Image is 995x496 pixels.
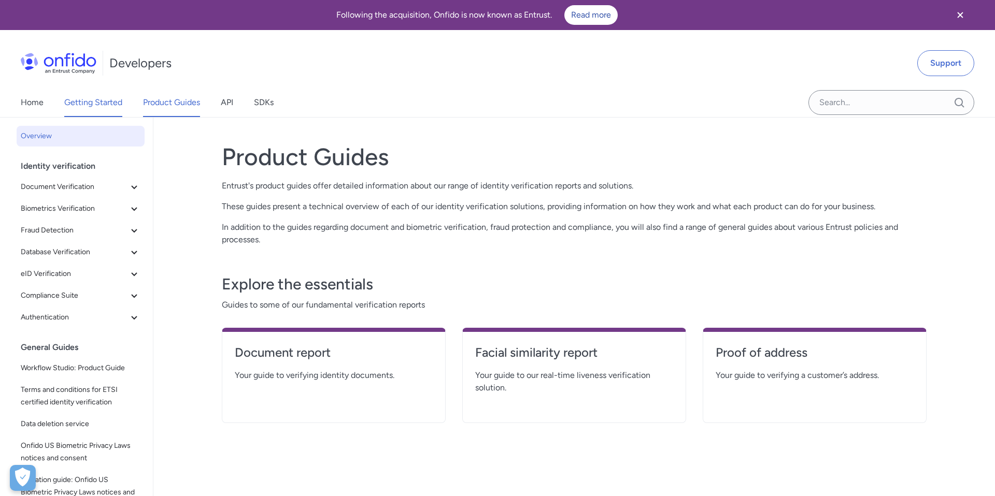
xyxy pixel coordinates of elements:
[17,414,145,434] a: Data deletion service
[254,88,274,117] a: SDKs
[17,285,145,306] button: Compliance Suite
[21,268,128,280] span: eID Verification
[17,242,145,262] button: Database Verification
[21,181,128,193] span: Document Verification
[21,156,149,177] div: Identity verification
[21,337,149,358] div: General Guides
[17,358,145,378] a: Workflow Studio: Product Guide
[716,369,914,382] span: Your guide to verifying a customer’s address.
[21,440,140,464] span: Onfido US Biometric Privacy Laws notices and consent
[17,307,145,328] button: Authentication
[222,299,927,311] span: Guides to some of our fundamental verification reports
[64,88,122,117] a: Getting Started
[808,90,974,115] input: Onfido search input field
[222,200,927,213] p: These guides present a technical overview of each of our identity verification solutions, providi...
[17,177,145,197] button: Document Verification
[222,142,927,171] h1: Product Guides
[235,369,433,382] span: Your guide to verifying identity documents.
[564,5,618,25] a: Read more
[941,2,979,28] button: Close banner
[222,274,927,295] h3: Explore the essentials
[17,126,145,147] a: Overview
[475,369,673,394] span: Your guide to our real-time liveness verification solution.
[10,465,36,491] button: Open Preferences
[17,380,145,413] a: Terms and conditions for ETSI certified identity verification
[917,50,974,76] a: Support
[21,130,140,142] span: Overview
[716,344,914,369] a: Proof of address
[235,344,433,361] h4: Document report
[221,88,233,117] a: API
[21,53,96,74] img: Onfido Logo
[475,344,673,361] h4: Facial similarity report
[716,344,914,361] h4: Proof of address
[475,344,673,369] a: Facial similarity report
[21,246,128,258] span: Database Verification
[954,9,966,21] svg: Close banner
[21,88,44,117] a: Home
[17,264,145,284] button: eID Verification
[12,5,941,25] div: Following the acquisition, Onfido is now known as Entrust.
[222,221,927,246] p: In addition to the guides regarding document and biometric verification, fraud protection and com...
[109,55,172,71] h1: Developers
[222,180,927,192] p: Entrust's product guides offer detailed information about our range of identity verification repo...
[21,311,128,324] span: Authentication
[235,344,433,369] a: Document report
[143,88,200,117] a: Product Guides
[21,202,128,215] span: Biometrics Verification
[21,362,140,374] span: Workflow Studio: Product Guide
[17,198,145,219] button: Biometrics Verification
[17,435,145,469] a: Onfido US Biometric Privacy Laws notices and consent
[21,384,140,409] span: Terms and conditions for ETSI certified identity verification
[10,465,36,491] div: Cookie Preferences
[21,289,128,302] span: Compliance Suite
[21,224,128,237] span: Fraud Detection
[21,418,140,430] span: Data deletion service
[17,220,145,241] button: Fraud Detection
